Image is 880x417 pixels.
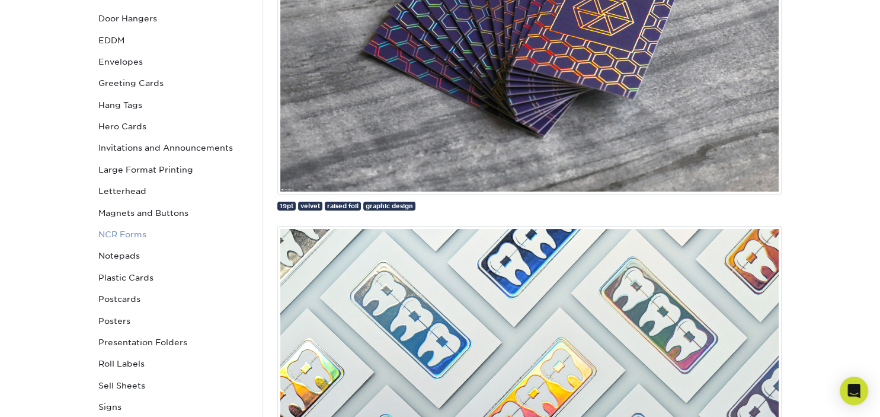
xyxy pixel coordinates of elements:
[94,8,254,29] a: Door Hangers
[94,310,254,332] a: Posters
[94,224,254,245] a: NCR Forms
[94,202,254,224] a: Magnets and Buttons
[94,332,254,353] a: Presentation Folders
[298,202,322,211] a: velvet
[94,72,254,94] a: Greeting Cards
[3,381,101,413] iframe: Google Customer Reviews
[277,202,296,211] a: 19pt
[94,94,254,116] a: Hang Tags
[94,137,254,158] a: Invitations and Announcements
[94,353,254,374] a: Roll Labels
[94,375,254,396] a: Sell Sheets
[327,202,359,209] span: raised foil
[94,51,254,72] a: Envelopes
[94,267,254,288] a: Plastic Cards
[94,116,254,137] a: Hero Cards
[363,202,415,211] a: graphic design
[840,377,868,405] div: Open Intercom Messenger
[94,288,254,310] a: Postcards
[94,159,254,180] a: Large Format Printing
[300,202,320,209] span: velvet
[280,202,293,209] span: 19pt
[94,180,254,202] a: Letterhead
[366,202,413,209] span: graphic design
[94,245,254,266] a: Notepads
[94,30,254,51] a: EDDM
[325,202,361,211] a: raised foil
